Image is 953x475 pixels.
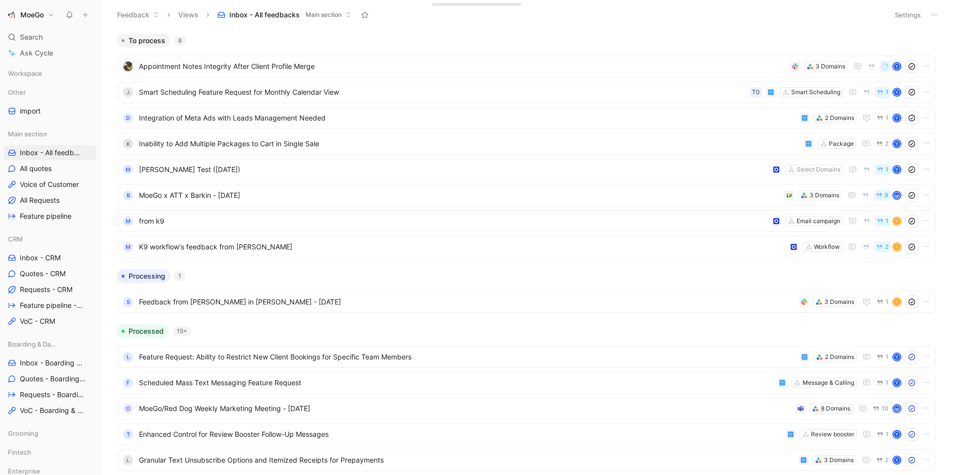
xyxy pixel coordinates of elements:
span: Grooming [8,428,38,438]
span: 10 [882,406,888,412]
button: 1 [875,216,890,227]
span: Quotes - CRM [20,269,66,279]
span: To process [129,36,165,46]
img: MoeGo [6,10,16,20]
div: Y [893,115,900,121]
button: 1 [875,87,890,98]
button: 1 [875,429,890,440]
div: F [123,378,133,388]
button: MoeGoMoeGo [4,8,57,22]
a: All quotes [4,161,96,176]
button: 1 [875,297,890,307]
span: Enhanced Control for Review Booster Follow-Up Messages [139,428,782,440]
span: 1 [885,380,888,386]
span: 1 [885,299,888,305]
div: O [123,404,133,414]
span: 1 [885,354,888,360]
button: View actions [82,195,92,205]
div: To process8 [113,34,941,261]
span: Inbox - CRM [20,253,61,263]
div: Drop anything here to capture feedback [438,0,484,4]
span: Inability to Add Multiple Packages to Cart in Single Sale [139,138,800,150]
button: 2 [874,455,890,466]
a: Feature pipeline [4,209,96,224]
div: Message & Calling [803,378,854,388]
button: View actions [82,253,92,263]
div: 3 Domains [824,455,854,465]
img: avatar [893,405,900,412]
a: MK9 workflow's feedback from [PERSON_NAME]Workflow2g [118,236,936,258]
span: Processing [129,271,165,281]
div: 3 Domains [816,61,845,71]
div: M [123,165,133,175]
div: Select Domains [797,165,840,175]
a: BMoeGo x ATT x Barkin - [DATE]3 Domains9avatar [118,184,936,206]
a: Ask Cycle [4,46,96,60]
span: Inbox - Boarding & daycare [20,358,85,368]
div: M [123,242,133,252]
span: 1 [885,167,888,173]
div: M [123,216,133,226]
a: LGranular Text Unsubscribe Options and Itemized Receipts for Prepayments3 Domains2Y [118,449,936,471]
button: View actions [82,164,92,174]
div: Y [893,63,900,70]
span: 1 [885,115,888,121]
div: Search [4,30,96,45]
span: MoeGo x ATT x Barkin - [DATE] [139,189,780,201]
span: Main section [306,10,341,20]
div: Y [893,354,900,360]
div: Workspace [4,66,96,81]
a: SFeedback from [PERSON_NAME] in [PERSON_NAME] - [DATE]3 Domains1g [118,291,936,313]
button: 1 [875,377,890,388]
span: Appointment Notes Integrity After Client Profile Merge [139,60,786,72]
h1: MoeGo [20,10,44,19]
a: Requests - Boarding & daycare [4,387,96,402]
span: K9 workflow's feedback from [PERSON_NAME] [139,241,785,253]
a: Requests - CRM [4,282,96,297]
span: Main section [8,129,47,139]
div: Y [893,140,900,147]
div: Processing1 [113,269,941,316]
span: 2 [885,141,888,147]
div: 3 Domains [810,190,839,200]
button: View actions [82,179,92,189]
span: Feedback from [PERSON_NAME] in [PERSON_NAME] - [DATE] [139,296,795,308]
span: Requests - Boarding & daycare [20,390,86,400]
div: K [123,139,133,149]
span: All quotes [20,164,52,174]
div: Docs, images, videos, audio files, links & more [438,5,484,8]
button: View actions [82,316,92,326]
button: Settings [890,8,925,22]
button: View actions [85,374,95,384]
a: KInability to Add Multiple Packages to Cart in Single SalePackage2Y [118,133,936,155]
button: Feedback [113,7,164,22]
button: View actions [82,211,92,221]
button: To process [117,34,170,48]
button: 1 [875,113,890,123]
button: Inbox - All feedbacksMain section [213,7,356,22]
a: FScheduled Mass Text Messaging Feature RequestMessage & Calling1Y [118,372,936,394]
a: Quotes - Boarding & daycare [4,371,96,386]
div: Y [893,379,900,386]
div: 2 Domains [825,113,854,123]
span: 2 [885,244,888,250]
span: 1 [885,89,888,95]
span: Other [8,87,26,97]
span: from k9 [139,215,767,227]
span: Feature pipeline - CRM [20,300,84,310]
span: Scheduled Mass Text Messaging Feature Request [139,377,773,389]
span: Integration of Meta Ads with Leads Management Needed [139,112,796,124]
span: CRM [8,234,23,244]
div: Fintech [4,445,96,460]
button: 10 [871,403,890,414]
div: Y [893,457,900,464]
span: Boarding & Daycare [8,339,58,349]
a: VoC - Boarding & daycare [4,403,96,418]
div: 8 [174,36,186,46]
a: M[PERSON_NAME] Test ([DATE])Select Domains1Y [118,159,936,180]
span: Inbox - All feedbacks [229,10,300,20]
img: 6356392121046_29d29c3020f79a8fe809_192.png [123,61,133,71]
div: Otherimport [4,85,96,119]
button: Views [174,7,203,22]
div: CRMInbox - CRMQuotes - CRMRequests - CRMFeature pipeline - CRMVoC - CRM [4,232,96,329]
